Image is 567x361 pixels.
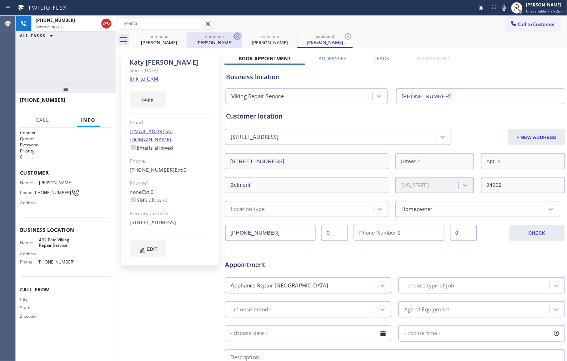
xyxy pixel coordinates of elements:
[20,259,37,265] span: Phone:
[20,240,39,245] span: Name:
[225,153,388,169] input: Address
[187,34,241,39] div: outbound
[20,200,39,205] span: Address:
[243,34,297,39] div: outbound
[225,260,337,270] span: Appointment
[81,117,96,123] span: Info
[321,225,348,241] input: Ext.
[226,72,564,82] div: Business location
[231,92,284,101] div: Viking Repair Service
[396,153,474,169] input: Street #
[132,32,186,48] div: Jerry Dickson
[20,142,111,148] p: Everyone
[375,55,390,62] label: Leads
[130,188,211,205] div: none
[130,241,166,257] button: EDIT
[481,177,565,193] input: ZIP
[417,55,450,62] label: Membership
[130,66,211,75] div: Since: [DATE]
[132,39,186,46] div: [PERSON_NAME]
[118,18,214,29] input: Search
[34,190,71,195] span: [PHONE_NUMBER]
[506,17,560,31] button: Call to Customer
[518,21,556,27] span: Call to Customer
[175,166,187,173] span: Ext: 0
[20,251,39,256] span: Address:
[404,281,457,290] div: - choose type of job -
[130,179,211,187] div: Phone2
[130,144,174,151] label: Emails allowed
[37,259,75,265] span: [PHONE_NUMBER]
[20,96,65,103] span: [PHONE_NUMBER]
[39,180,75,185] span: [PERSON_NAME]
[225,325,391,341] input: - choose date -
[508,129,565,145] button: + NEW ADDRESS
[354,225,444,241] input: Phone Number 2
[20,154,111,160] p: 0
[319,55,347,62] label: Addresses
[130,210,211,218] div: Primary address
[298,39,352,45] div: [PERSON_NAME]
[225,177,388,193] input: City
[243,32,297,48] div: Katy Lawson
[396,88,564,104] input: Phone Number
[298,34,352,39] div: outbound
[131,197,136,202] input: SMS allowed
[450,225,477,241] input: Ext. 2
[20,297,39,302] span: City:
[130,197,168,204] label: SMS allowed
[130,128,173,143] a: [EMAIL_ADDRESS][DOMAIN_NAME]
[481,153,565,169] input: Apt. #
[225,225,316,241] input: Phone Number
[231,205,265,213] div: Location type
[226,111,564,121] div: Customer location
[20,130,111,136] h1: Context
[231,305,272,314] div: - choose brand -
[231,281,328,290] div: Appliance Repair [GEOGRAPHIC_DATA]
[142,189,154,195] span: Ext: 0
[404,330,441,337] span: - choose time -
[239,55,291,62] label: Book Appointment
[404,305,449,314] div: Age of Equipment
[130,219,211,227] div: [STREET_ADDRESS]
[298,32,352,47] div: Katy Lawson
[39,237,75,248] span: 4B2.Paid Viking Repair Service
[20,169,111,176] span: Customer
[20,180,39,185] span: Name:
[20,190,34,195] span: Phone:
[16,31,60,40] button: ALL TASKS
[401,205,433,213] div: Homeowner
[243,39,297,46] div: [PERSON_NAME]
[36,117,49,123] span: Call
[130,91,166,107] button: copy
[187,39,241,46] div: [PERSON_NAME]
[187,32,241,48] div: Jerry Dickson
[526,9,565,14] span: Unavailable | 7h 2min
[20,148,111,154] h2: Priority:
[130,119,211,127] div: Email
[526,2,565,8] div: [PERSON_NAME]
[20,33,46,38] span: ALL TASKS
[36,17,75,23] span: [PHONE_NUMBER]
[20,286,111,293] span: Call From
[510,225,565,241] button: CHECK
[130,166,175,173] a: [PHONE_NUMBER]
[132,34,186,39] div: outbound
[231,133,279,141] div: [STREET_ADDRESS]
[36,24,65,29] span: Connecting call…
[147,246,157,252] span: EDIT
[101,19,111,29] button: Hang up
[131,145,136,150] input: Emails allowed
[130,157,211,165] div: Phone
[31,113,54,127] button: Call
[130,75,159,82] a: link to CRM
[20,136,111,142] h2: Queue:
[130,58,211,66] div: Katy [PERSON_NAME]
[20,314,39,319] span: Zipcode:
[499,3,509,13] button: Mute
[20,226,111,233] span: Business location
[20,305,39,310] span: State:
[77,113,100,127] button: Info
